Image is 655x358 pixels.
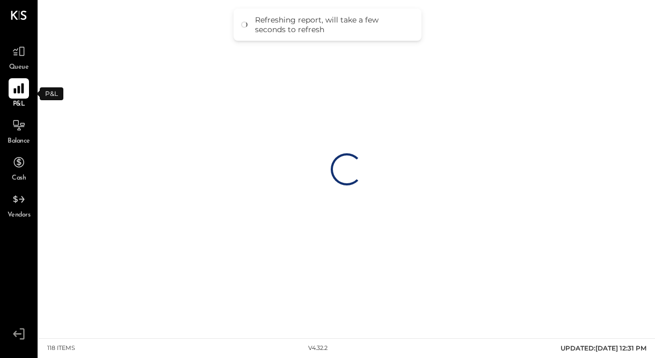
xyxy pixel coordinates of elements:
div: P&L [40,87,63,100]
span: P&L [13,100,25,109]
div: 118 items [47,344,75,353]
span: Queue [9,63,29,72]
span: Cash [12,174,26,183]
a: P&L [1,78,37,109]
span: Balance [8,137,30,146]
span: UPDATED: [DATE] 12:31 PM [561,344,646,352]
a: Balance [1,115,37,146]
a: Queue [1,41,37,72]
span: Vendors [8,211,31,220]
a: Vendors [1,189,37,220]
div: v 4.32.2 [308,344,327,353]
a: Cash [1,152,37,183]
div: Refreshing report, will take a few seconds to refresh [255,15,411,34]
